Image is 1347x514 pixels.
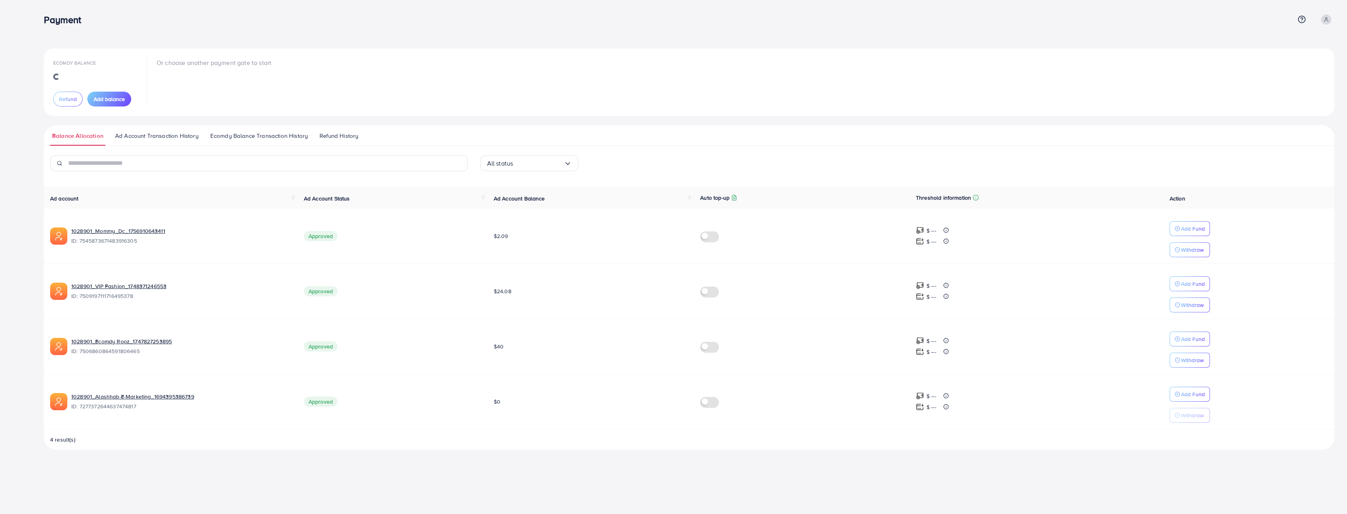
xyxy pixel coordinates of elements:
[480,155,578,171] div: Search for option
[1170,298,1210,312] button: Withdraw
[700,193,729,202] p: Auto top-up
[71,282,291,300] div: <span class='underline'>1028901_VIP Fashion_1748371246553</span></br>7509197111716495378
[1170,408,1210,423] button: Withdraw
[926,237,936,246] p: $ ---
[50,195,79,202] span: Ad account
[50,338,67,355] img: ic-ads-acc.e4c84228.svg
[71,227,165,235] a: 1028901_Mommy_Dc_1756910643411
[513,157,563,170] input: Search for option
[926,347,936,357] p: $ ---
[50,283,67,300] img: ic-ads-acc.e4c84228.svg
[157,58,271,67] p: Or choose another payment gate to start
[71,393,194,400] a: 1028901_Alashhab-E-Marketing_1694395386739
[1181,390,1205,399] p: Add Fund
[1181,224,1205,233] p: Add Fund
[71,337,291,355] div: <span class='underline'>1028901_Ecomdy Rooz_1747827253895</span></br>7506860864591806465
[53,60,96,66] span: Ecomdy Balance
[916,348,924,356] img: top-up amount
[916,392,924,400] img: top-up amount
[59,95,77,103] span: Refund
[1181,411,1204,420] p: Withdraw
[494,287,511,295] span: $24.08
[1181,245,1204,254] p: Withdraw
[1170,332,1210,346] button: Add Fund
[71,402,291,410] span: ID: 7277372644637474817
[926,226,936,235] p: $ ---
[1181,300,1204,310] p: Withdraw
[87,92,131,106] button: Add balance
[71,393,291,411] div: <span class='underline'>1028901_Alashhab-E-Marketing_1694395386739</span></br>7277372644637474817
[916,281,924,290] img: top-up amount
[494,232,508,240] span: $2.09
[494,343,504,350] span: $40
[1170,353,1210,368] button: Withdraw
[71,347,291,355] span: ID: 7506860864591806465
[94,95,125,103] span: Add balance
[494,398,500,406] span: $0
[1181,334,1205,344] p: Add Fund
[926,281,936,290] p: $ ---
[1170,195,1185,202] span: Action
[926,336,936,346] p: $ ---
[494,195,545,202] span: Ad Account Balance
[50,227,67,245] img: ic-ads-acc.e4c84228.svg
[916,226,924,234] img: top-up amount
[916,193,971,202] p: Threshold information
[926,391,936,401] p: $ ---
[44,14,87,25] h3: Payment
[210,132,308,140] span: Ecomdy Balance Transaction History
[71,227,291,245] div: <span class='underline'>1028901_Mommy_Dc_1756910643411</span></br>7545873671483916305
[304,195,350,202] span: Ad Account Status
[926,402,936,412] p: $ ---
[71,282,166,290] a: 1028901_VIP Fashion_1748371246553
[916,337,924,345] img: top-up amount
[320,132,358,140] span: Refund History
[1170,387,1210,402] button: Add Fund
[304,231,338,241] span: Approved
[1181,355,1204,365] p: Withdraw
[916,403,924,411] img: top-up amount
[304,397,338,407] span: Approved
[487,157,513,170] span: All status
[52,132,103,140] span: Balance Allocation
[115,132,199,140] span: Ad Account Transaction History
[71,237,291,245] span: ID: 7545873671483916305
[1181,279,1205,289] p: Add Fund
[304,286,338,296] span: Approved
[1170,221,1210,236] button: Add Fund
[71,292,291,300] span: ID: 7509197111716495378
[916,292,924,301] img: top-up amount
[71,337,172,345] a: 1028901_Ecomdy Rooz_1747827253895
[53,92,83,106] button: Refund
[916,237,924,245] img: top-up amount
[1170,276,1210,291] button: Add Fund
[50,393,67,410] img: ic-ads-acc.e4c84228.svg
[304,341,338,352] span: Approved
[1170,242,1210,257] button: Withdraw
[50,436,76,444] span: 4 result(s)
[926,292,936,301] p: $ ---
